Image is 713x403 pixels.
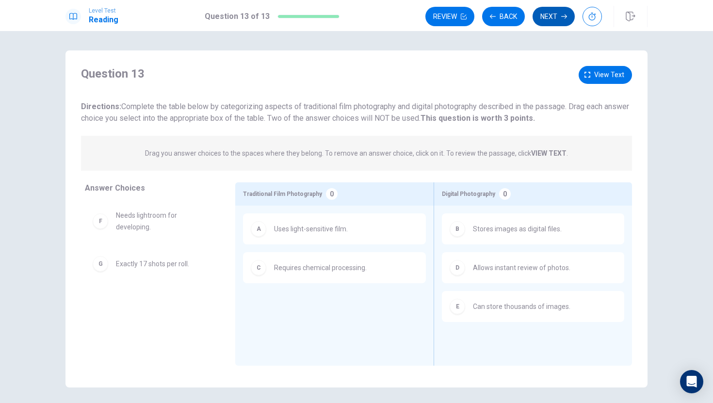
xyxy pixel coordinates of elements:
span: Exactly 17 shots per roll. [116,258,189,270]
span: Uses light-sensitive film. [274,223,348,235]
div: DAllows instant review of photos. [442,252,624,283]
span: View text [594,69,624,81]
span: Requires chemical processing. [274,262,367,274]
div: B [450,221,465,237]
div: G [93,256,108,272]
button: View text [579,66,632,84]
span: Allows instant review of photos. [473,262,570,274]
h1: Question 13 of 13 [205,11,270,22]
div: E [450,299,465,314]
span: Can store thousands of images. [473,301,570,312]
div: CRequires chemical processing. [243,252,426,283]
button: Back [482,7,525,26]
div: AUses light-sensitive film. [243,213,426,244]
b: This question is worth 3 points. [421,113,535,123]
h4: Question 13 [81,66,145,81]
h1: Reading [89,14,118,26]
p: Drag you answer choices to the spaces where they belong. To remove an answer choice, click on it.... [145,147,568,159]
div: FNeeds lightroom for developing. [85,202,220,241]
strong: VIEW TEXT [531,149,567,157]
div: D [450,260,465,275]
div: 0 [326,188,338,200]
span: Digital Photography [442,188,495,200]
span: Complete the table below by categorizing aspects of traditional film photography and digital phot... [81,102,629,123]
div: 0 [499,188,511,200]
div: F [93,213,108,229]
div: A [251,221,266,237]
span: Answer Choices [85,183,145,193]
div: BStores images as digital files. [442,213,624,244]
button: Review [425,7,474,26]
button: Next [533,7,575,26]
div: ECan store thousands of images. [442,291,624,322]
div: C [251,260,266,275]
span: Traditional Film Photography [243,188,322,200]
div: Open Intercom Messenger [680,370,703,393]
span: Level Test [89,7,118,14]
strong: Directions: [81,102,121,111]
div: GExactly 17 shots per roll. [85,248,220,279]
span: Needs lightroom for developing. [116,210,212,233]
span: Stores images as digital files. [473,223,562,235]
